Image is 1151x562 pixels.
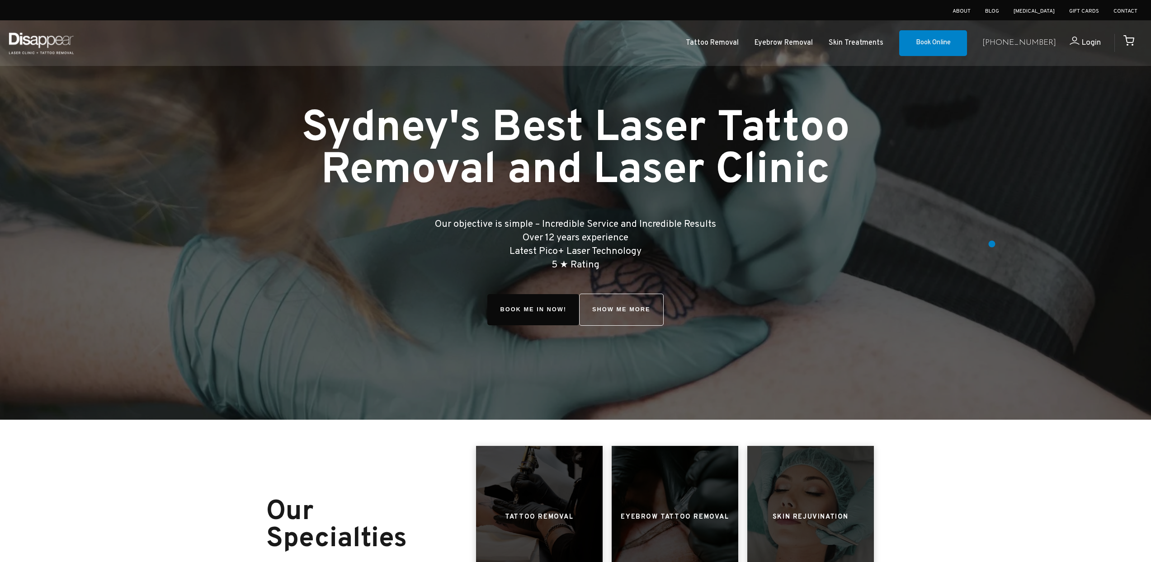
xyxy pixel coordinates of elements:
a: [PHONE_NUMBER] [982,37,1056,50]
h3: Eyebrow Tattoo Removal [621,509,729,526]
a: Eyebrow Removal [755,37,813,50]
a: Gift Cards [1069,8,1099,15]
a: [MEDICAL_DATA] [1014,8,1055,15]
a: Blog [985,8,999,15]
h3: Skin Rejuvination [773,509,849,526]
a: BOOK ME IN NOW! [487,294,579,325]
h1: Sydney's Best Laser Tattoo Removal and Laser Clinic [266,108,885,192]
span: Book Me In! [487,294,579,325]
h3: Tattoo Removal [505,509,573,526]
a: About [953,8,971,15]
a: Skin Treatments [829,37,883,50]
a: Book Online [899,30,967,56]
a: Contact [1113,8,1137,15]
strong: Our Specialties [266,495,407,557]
span: Login [1081,37,1101,48]
big: Our objective is simple – Incredible Service and Incredible Results Over 12 years experience Late... [435,218,716,271]
a: SHOW ME MORE [579,294,664,326]
img: Disappear - Laser Clinic and Tattoo Removal Services in Sydney, Australia [7,27,75,59]
a: Tattoo Removal [686,37,739,50]
a: Login [1056,37,1101,50]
